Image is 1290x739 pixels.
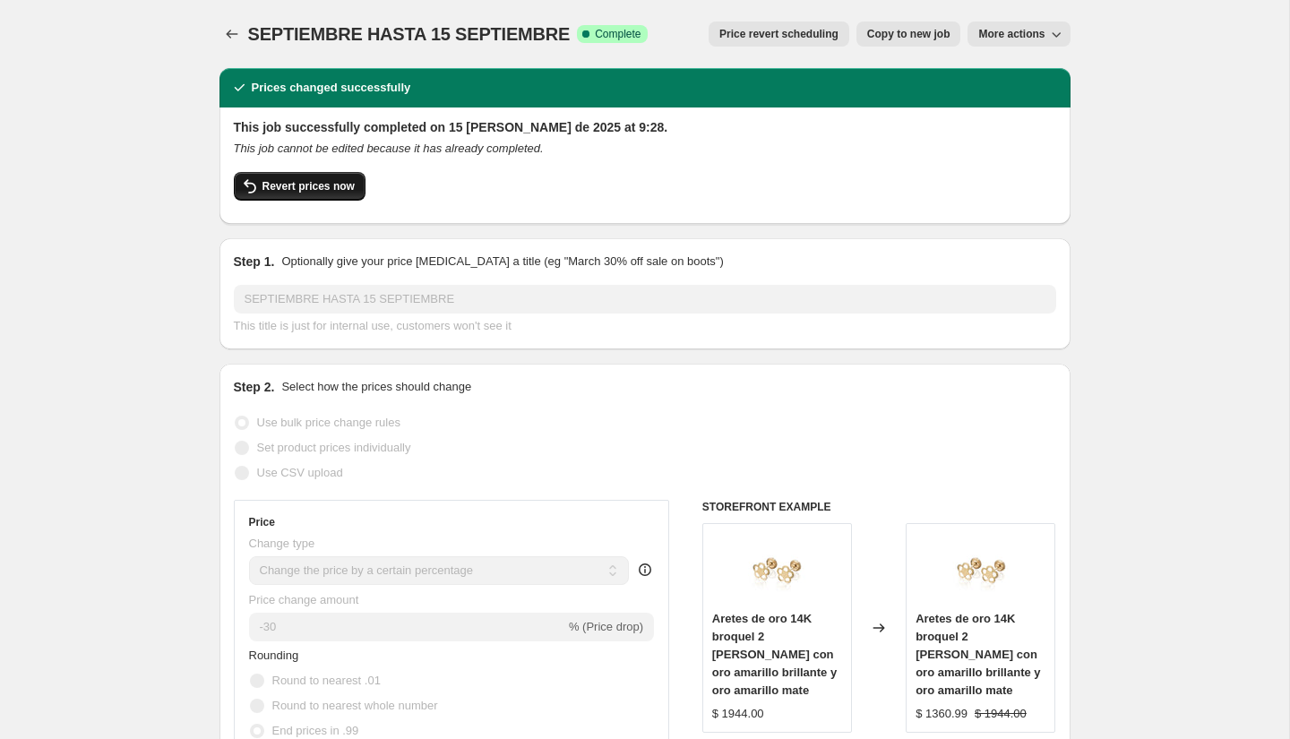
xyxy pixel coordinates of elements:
span: % (Price drop) [569,620,643,633]
h2: Step 2. [234,378,275,396]
button: Price revert scheduling [709,21,849,47]
div: $ 1360.99 [916,705,967,723]
p: Optionally give your price [MEDICAL_DATA] a title (eg "March 30% off sale on boots") [281,253,723,271]
span: Set product prices individually [257,441,411,454]
span: Aretes de oro 14K broquel 2 [PERSON_NAME] con oro amarillo brillante y oro amarillo mate [712,612,837,697]
button: Revert prices now [234,172,365,201]
span: Copy to new job [867,27,950,41]
strike: $ 1944.00 [975,705,1027,723]
span: Complete [595,27,641,41]
h2: Prices changed successfully [252,79,411,97]
span: Change type [249,537,315,550]
img: Aretes-de-oro-14K-broquel-2-Flores-con-oro-amarill-brillante-y-oro-amarillo-mate-GIALLO-JEWELRY-G... [741,533,813,605]
span: Price revert scheduling [719,27,838,41]
h2: This job successfully completed on 15 [PERSON_NAME] de 2025 at 9:28. [234,118,1056,136]
span: Rounding [249,649,299,662]
p: Select how the prices should change [281,378,471,396]
div: help [636,561,654,579]
span: End prices in .99 [272,724,359,737]
span: This title is just for internal use, customers won't see it [234,319,512,332]
h3: Price [249,515,275,529]
span: Use bulk price change rules [257,416,400,429]
input: -15 [249,613,565,641]
button: Copy to new job [856,21,961,47]
h6: STOREFRONT EXAMPLE [702,500,1056,514]
button: More actions [967,21,1070,47]
span: Use CSV upload [257,466,343,479]
span: Round to nearest .01 [272,674,381,687]
span: Price change amount [249,593,359,606]
span: More actions [978,27,1045,41]
span: Revert prices now [262,179,355,193]
span: Round to nearest whole number [272,699,438,712]
div: $ 1944.00 [712,705,764,723]
h2: Step 1. [234,253,275,271]
input: 30% off holiday sale [234,285,1056,314]
i: This job cannot be edited because it has already completed. [234,142,544,155]
span: Aretes de oro 14K broquel 2 [PERSON_NAME] con oro amarillo brillante y oro amarillo mate [916,612,1040,697]
img: Aretes-de-oro-14K-broquel-2-Flores-con-oro-amarill-brillante-y-oro-amarillo-mate-GIALLO-JEWELRY-G... [945,533,1017,605]
button: Price change jobs [219,21,245,47]
span: SEPTIEMBRE HASTA 15 SEPTIEMBRE [248,24,571,44]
